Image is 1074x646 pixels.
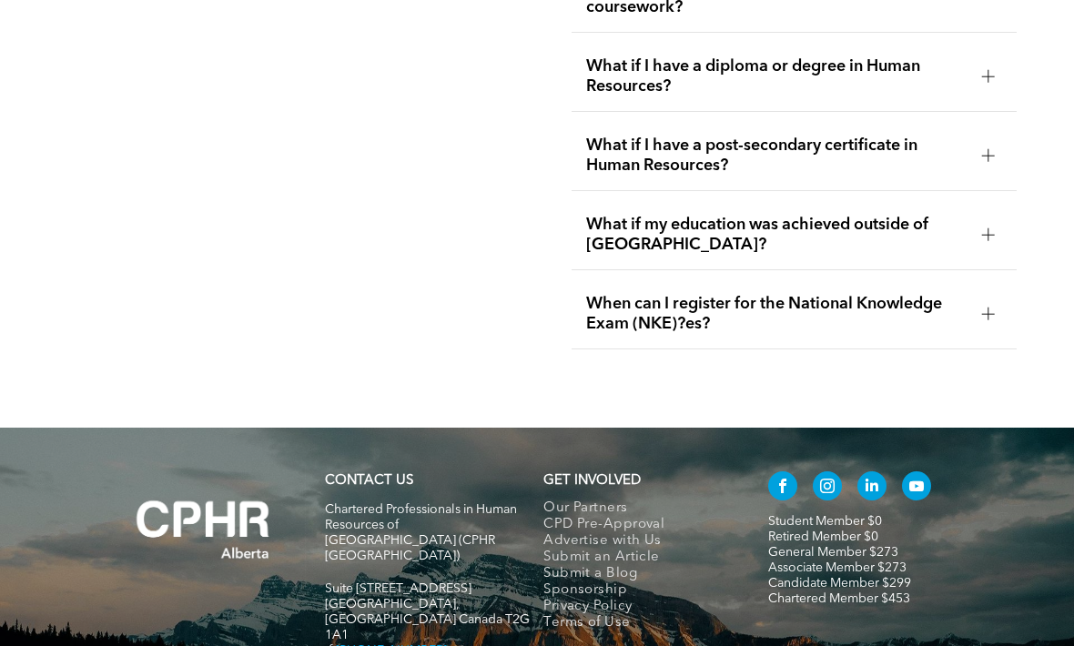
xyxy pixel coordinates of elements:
span: [GEOGRAPHIC_DATA], [GEOGRAPHIC_DATA] Canada T2G 1A1 [325,598,530,641]
a: Sponsorship [543,582,735,599]
a: CPD Pre-Approval [543,517,735,533]
a: Submit a Blog [543,566,735,582]
a: facebook [768,471,797,505]
a: linkedin [857,471,887,505]
a: Advertise with Us [543,533,735,550]
span: Suite [STREET_ADDRESS] [325,582,471,595]
a: General Member $273 [768,546,898,559]
a: Privacy Policy [543,599,735,615]
a: Terms of Use [543,615,735,631]
span: GET INVOLVED [543,474,641,488]
img: A white background with a few lines on it [100,464,306,594]
span: What if I have a diploma or degree in Human Resources? [586,56,968,96]
span: What if my education was achieved outside of [GEOGRAPHIC_DATA]? [586,215,968,255]
a: youtube [902,471,931,505]
span: Chartered Professionals in Human Resources of [GEOGRAPHIC_DATA] (CPHR [GEOGRAPHIC_DATA]) [325,503,517,562]
a: Student Member $0 [768,515,882,528]
a: Submit an Article [543,550,735,566]
a: Chartered Member $453 [768,592,910,605]
a: Candidate Member $299 [768,577,911,590]
a: Retired Member $0 [768,530,878,543]
a: instagram [813,471,842,505]
span: What if I have a post-secondary certificate in Human Resources? [586,136,968,176]
a: Associate Member $273 [768,561,907,574]
a: CONTACT US [325,474,413,488]
span: When can I register for the National Knowledge Exam (NKE)?es? [586,294,968,334]
a: Our Partners [543,500,735,517]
